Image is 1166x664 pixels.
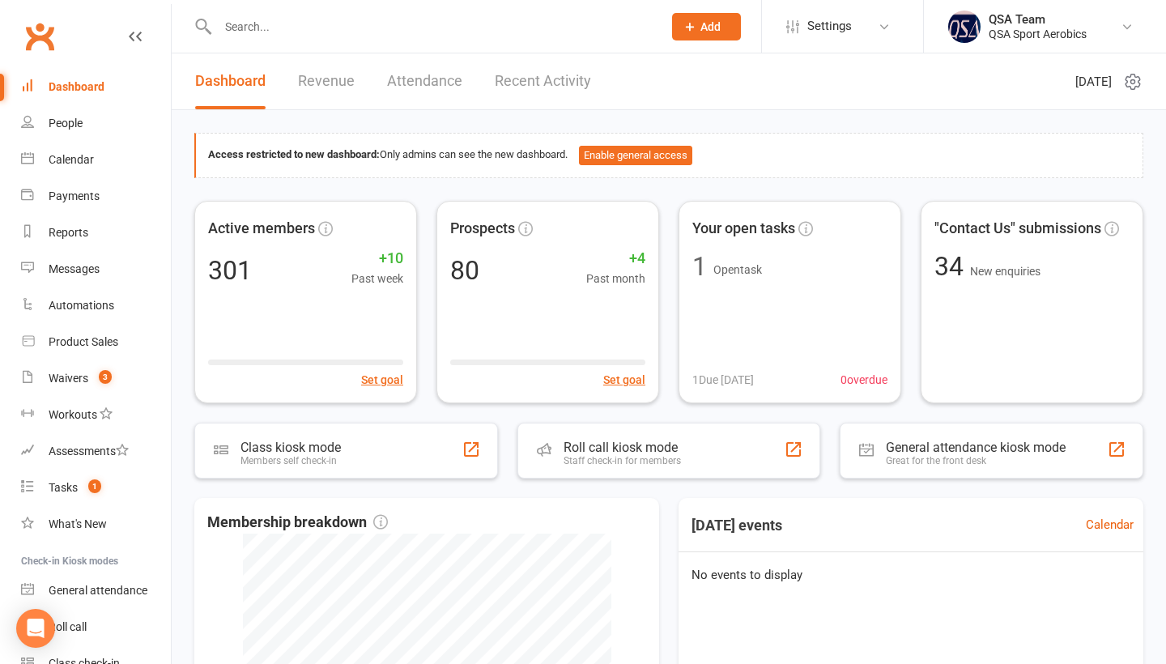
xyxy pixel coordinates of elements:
[208,148,380,160] strong: Access restricted to new dashboard:
[564,440,681,455] div: Roll call kiosk mode
[49,481,78,494] div: Tasks
[989,12,1087,27] div: QSA Team
[49,153,94,166] div: Calendar
[840,371,887,389] span: 0 overdue
[361,371,403,389] button: Set goal
[88,479,101,493] span: 1
[240,440,341,455] div: Class kiosk mode
[21,506,171,543] a: What's New
[351,270,403,287] span: Past week
[679,511,795,540] h3: [DATE] events
[49,335,118,348] div: Product Sales
[21,324,171,360] a: Product Sales
[886,440,1066,455] div: General attendance kiosk mode
[16,609,55,648] div: Open Intercom Messenger
[351,247,403,270] span: +10
[21,105,171,142] a: People
[387,53,462,109] a: Attendance
[579,146,692,165] button: Enable general access
[21,433,171,470] a: Assessments
[49,620,87,633] div: Roll call
[21,397,171,433] a: Workouts
[195,53,266,109] a: Dashboard
[49,584,147,597] div: General attendance
[19,16,60,57] a: Clubworx
[21,609,171,645] a: Roll call
[99,370,112,384] span: 3
[672,13,741,40] button: Add
[692,371,754,389] span: 1 Due [DATE]
[49,445,129,458] div: Assessments
[21,470,171,506] a: Tasks 1
[213,15,651,38] input: Search...
[948,11,981,43] img: thumb_image1645967867.png
[692,217,795,240] span: Your open tasks
[49,226,88,239] div: Reports
[49,408,97,421] div: Workouts
[21,287,171,324] a: Automations
[603,371,645,389] button: Set goal
[207,511,388,534] span: Membership breakdown
[713,263,762,276] span: Open task
[672,552,1150,598] div: No events to display
[21,178,171,215] a: Payments
[240,455,341,466] div: Members self check-in
[586,270,645,287] span: Past month
[49,299,114,312] div: Automations
[989,27,1087,41] div: QSA Sport Aerobics
[21,251,171,287] a: Messages
[495,53,591,109] a: Recent Activity
[934,251,970,282] span: 34
[1086,515,1134,534] a: Calendar
[807,8,852,45] span: Settings
[586,247,645,270] span: +4
[208,217,315,240] span: Active members
[21,360,171,397] a: Waivers 3
[21,215,171,251] a: Reports
[692,253,707,279] div: 1
[21,69,171,105] a: Dashboard
[49,80,104,93] div: Dashboard
[208,258,252,283] div: 301
[21,572,171,609] a: General attendance kiosk mode
[700,20,721,33] span: Add
[208,146,1130,165] div: Only admins can see the new dashboard.
[934,217,1101,240] span: "Contact Us" submissions
[21,142,171,178] a: Calendar
[49,189,100,202] div: Payments
[49,117,83,130] div: People
[970,265,1040,278] span: New enquiries
[49,372,88,385] div: Waivers
[450,217,515,240] span: Prospects
[298,53,355,109] a: Revenue
[1075,72,1112,92] span: [DATE]
[886,455,1066,466] div: Great for the front desk
[564,455,681,466] div: Staff check-in for members
[450,258,479,283] div: 80
[49,517,107,530] div: What's New
[49,262,100,275] div: Messages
